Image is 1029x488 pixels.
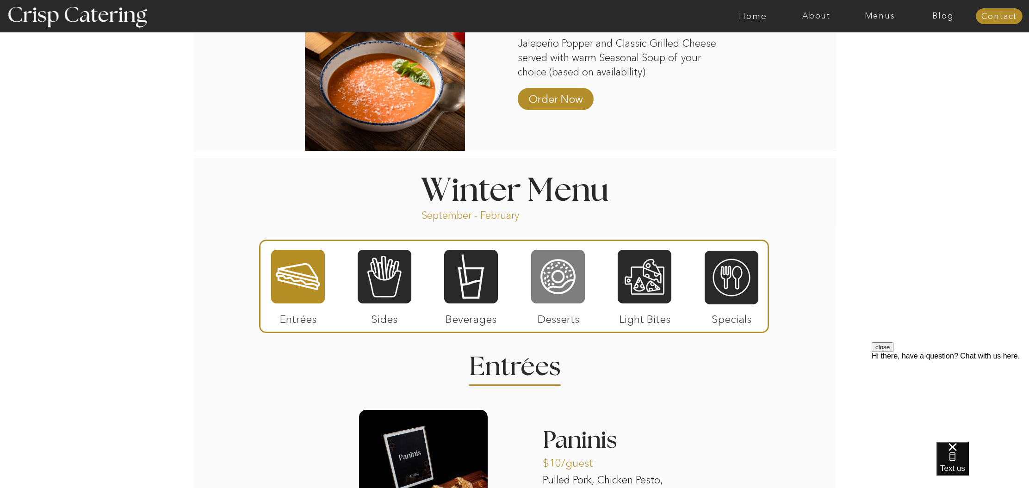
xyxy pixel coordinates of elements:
p: $10/guest [543,447,604,474]
p: Sides [353,303,415,330]
iframe: podium webchat widget prompt [872,342,1029,453]
h2: Entrees [469,354,560,372]
a: Menus [848,12,911,21]
a: About [785,12,848,21]
h3: Paninis [543,428,671,458]
a: Order Now [525,83,586,110]
p: Beverages [440,303,502,330]
h1: Winter Menu [386,175,643,202]
a: Contact [976,12,1023,21]
p: Entrées [267,303,329,330]
a: Blog [911,12,975,21]
a: Home [721,12,785,21]
p: Specials [700,303,762,330]
p: Desserts [527,303,589,330]
p: Light Bites [614,303,676,330]
iframe: podium webchat widget bubble [936,442,1029,488]
p: September - February [422,209,549,219]
p: Jalepeño Popper and Classic Grilled Cheese served with warm Seasonal Soup of your choice (based o... [518,37,716,78]
p: $10/guest [518,7,579,34]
